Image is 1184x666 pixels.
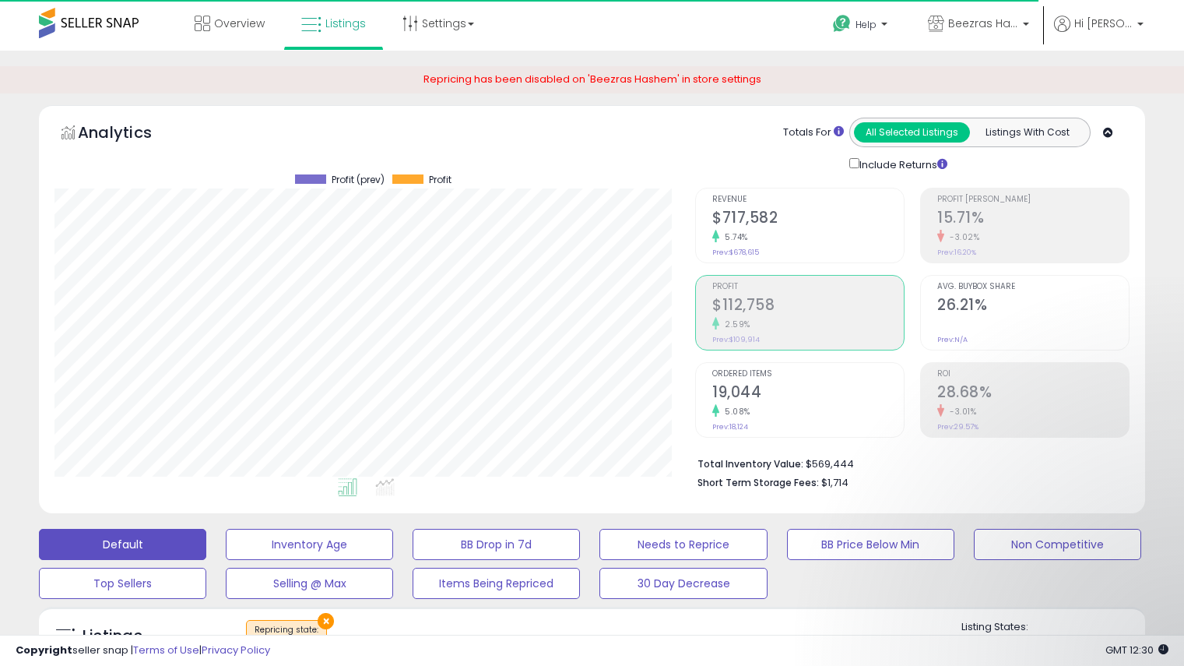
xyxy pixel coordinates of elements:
button: Top Sellers [39,568,206,599]
i: Get Help [832,14,852,33]
span: Revenue [712,196,904,204]
a: Privacy Policy [202,643,270,657]
button: BB Drop in 7d [413,529,580,560]
button: All Selected Listings [854,122,970,143]
small: 5.08% [719,406,750,418]
button: Items Being Repriced [413,568,580,599]
small: -3.01% [944,406,976,418]
b: Total Inventory Value: [697,457,803,470]
button: Selling @ Max [226,568,393,599]
h2: 19,044 [712,383,904,404]
div: Include Returns [838,155,966,173]
div: Totals For [783,125,844,140]
span: Avg. Buybox Share [937,283,1129,291]
div: seller snap | | [16,643,270,658]
h2: 28.68% [937,383,1129,404]
h2: $717,582 [712,209,904,230]
strong: Copyright [16,643,72,657]
button: Listings With Cost [969,122,1085,143]
a: Help [820,2,903,51]
span: Repricing has been disabled on 'Beezras Hashem' in store settings [423,72,761,86]
small: Prev: $678,615 [712,248,759,257]
span: Profit [PERSON_NAME] [937,196,1129,204]
button: Non Competitive [974,529,1141,560]
button: 30 Day Decrease [599,568,767,599]
button: Needs to Reprice [599,529,767,560]
button: BB Price Below Min [787,529,954,560]
small: Prev: $109,914 [712,335,760,344]
h2: $112,758 [712,296,904,317]
small: 5.74% [719,231,748,243]
small: Prev: N/A [937,335,968,344]
span: Ordered Items [712,370,904,379]
span: Overview [214,16,265,31]
b: Short Term Storage Fees: [697,476,819,489]
button: Inventory Age [226,529,393,560]
small: Prev: 18,124 [712,422,748,432]
span: $1,714 [821,475,848,490]
small: Prev: 29.57% [937,422,978,432]
span: Beezras Hashem [948,16,1018,31]
button: × [318,613,334,629]
small: -3.02% [944,231,979,243]
span: Profit (prev) [332,174,385,185]
button: Default [39,529,206,560]
span: Listings [325,16,366,31]
span: Help [856,18,877,31]
h2: 15.71% [937,209,1129,230]
a: Hi [PERSON_NAME] [1054,16,1144,51]
span: Hi [PERSON_NAME] [1074,16,1133,31]
li: $569,444 [697,453,1118,472]
span: Profit [429,174,451,185]
small: 2.59% [719,319,750,330]
h2: 26.21% [937,296,1129,317]
h5: Analytics [78,122,182,147]
small: Prev: 16.20% [937,248,976,257]
span: ROI [937,370,1129,379]
a: Terms of Use [133,643,199,657]
span: Profit [712,283,904,291]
